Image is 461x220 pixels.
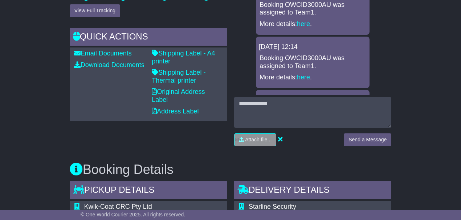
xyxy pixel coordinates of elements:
[152,108,199,115] a: Address Label
[297,74,310,81] a: here
[260,20,366,28] p: More details: .
[152,88,205,103] a: Original Address Label
[260,54,366,70] p: Booking OWCID3000AU was assigned to Team1.
[70,4,120,17] button: View Full Tracking
[74,61,144,69] a: Download Documents
[297,20,310,28] a: here
[260,1,366,17] p: Booking OWCID3000AU was assigned to Team1.
[259,43,367,51] div: [DATE] 12:14
[81,212,185,217] span: © One World Courier 2025. All rights reserved.
[249,203,296,210] span: Starline Security
[152,50,215,65] a: Shipping Label - A4 printer
[74,50,132,57] a: Email Documents
[234,181,391,201] div: Delivery Details
[70,162,392,177] h3: Booking Details
[152,69,205,84] a: Shipping Label - Thermal printer
[70,181,227,201] div: Pickup Details
[84,203,152,210] span: Kwik-Coat CRC Pty Ltd
[70,28,227,47] div: Quick Actions
[260,74,366,82] p: More details: .
[344,133,391,146] button: Send a Message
